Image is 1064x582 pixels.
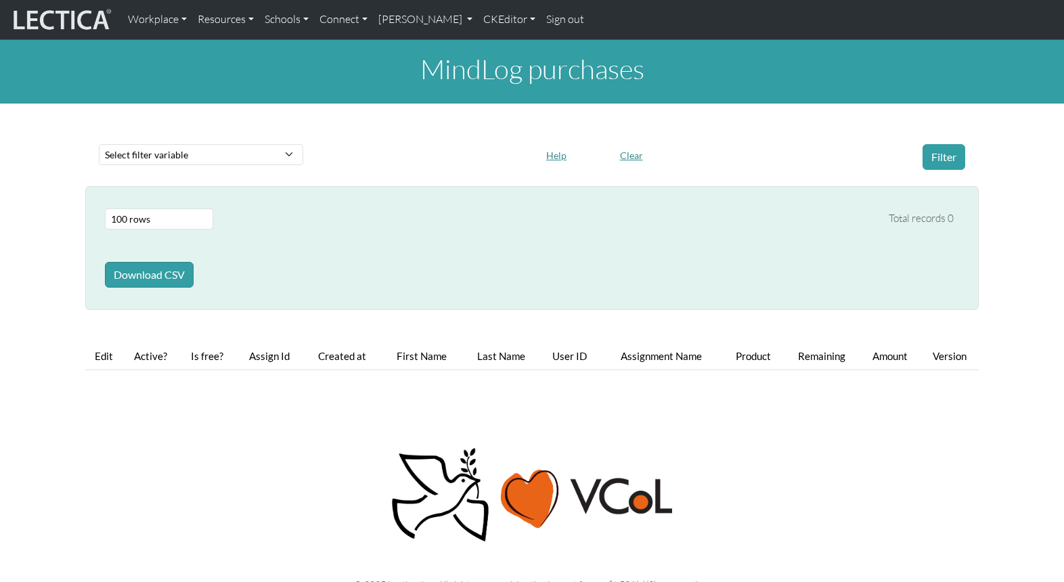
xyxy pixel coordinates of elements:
[599,342,723,370] th: Assignment Name
[387,446,677,544] img: Peace, love, VCoL
[259,5,314,34] a: Schools
[192,5,259,34] a: Resources
[889,210,954,227] div: Total records 0
[921,342,979,370] th: Version
[314,5,373,34] a: Connect
[236,342,303,370] th: Assign Id
[122,342,179,370] th: Active?
[614,145,649,166] button: Clear
[462,342,540,370] th: Last Name
[540,147,573,161] a: Help
[303,342,381,370] th: Created at
[381,342,462,370] th: First Name
[783,342,860,370] th: Remaining
[478,5,541,34] a: CKEditor
[179,342,236,370] th: Is free?
[723,342,783,370] th: Product
[85,342,122,370] th: Edit
[860,342,921,370] th: Amount
[923,144,965,170] button: Filter
[373,5,478,34] a: [PERSON_NAME]
[105,262,194,288] button: Download CSV
[540,145,573,166] button: Help
[10,7,112,32] img: lecticalive
[123,5,192,34] a: Workplace
[540,342,599,370] th: User ID
[541,5,590,34] a: Sign out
